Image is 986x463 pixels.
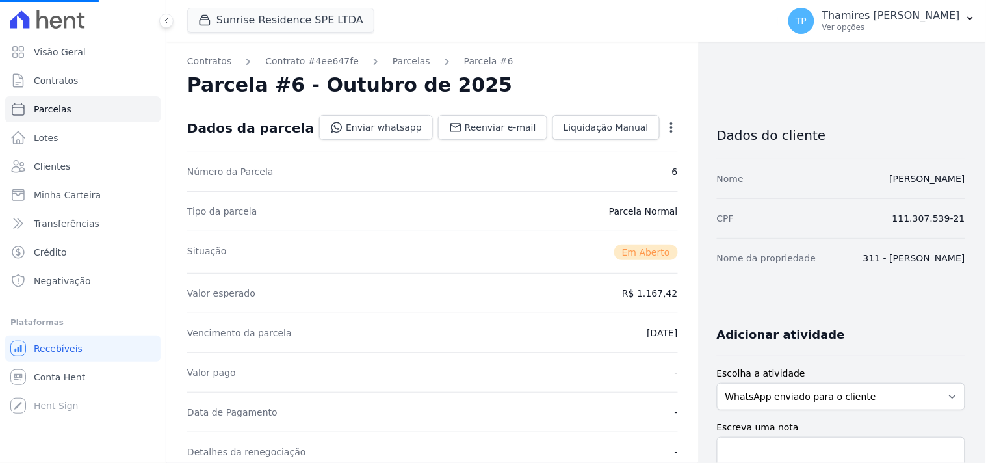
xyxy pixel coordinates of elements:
dd: - [675,366,678,379]
a: Visão Geral [5,39,161,65]
span: Minha Carteira [34,189,101,202]
dt: Nome [717,172,744,185]
a: Enviar whatsapp [319,115,433,140]
span: Visão Geral [34,46,86,59]
dt: Detalhes da renegociação [187,445,306,458]
span: Transferências [34,217,99,230]
a: Reenviar e-mail [438,115,547,140]
a: Lotes [5,125,161,151]
span: TP [796,16,807,25]
span: Clientes [34,160,70,173]
p: Ver opções [822,22,960,33]
span: Liquidação Manual [564,121,649,134]
a: Transferências [5,211,161,237]
h3: Dados do cliente [717,127,965,143]
span: Em Aberto [614,245,678,260]
a: Parcelas [5,96,161,122]
span: Reenviar e-mail [465,121,536,134]
a: Parcelas [393,55,430,68]
label: Escreva uma nota [717,421,965,434]
dd: R$ 1.167,42 [622,287,677,300]
a: Minha Carteira [5,182,161,208]
a: Contrato #4ee647fe [265,55,359,68]
dt: Data de Pagamento [187,406,278,419]
dd: - [675,406,678,419]
div: Plataformas [10,315,155,330]
dt: Valor pago [187,366,236,379]
dt: Vencimento da parcela [187,326,292,339]
dt: CPF [717,212,734,225]
a: Crédito [5,239,161,265]
dt: Valor esperado [187,287,255,300]
a: Clientes [5,153,161,179]
h2: Parcela #6 - Outubro de 2025 [187,73,512,97]
span: Negativação [34,274,91,287]
span: Contratos [34,74,78,87]
dt: Número da Parcela [187,165,274,178]
h3: Adicionar atividade [717,327,845,343]
nav: Breadcrumb [187,55,678,68]
a: Contratos [187,55,231,68]
dd: [DATE] [647,326,677,339]
dt: Nome da propriedade [717,252,816,265]
span: Conta Hent [34,371,85,384]
button: TP Thamires [PERSON_NAME] Ver opções [778,3,986,39]
p: Thamires [PERSON_NAME] [822,9,960,22]
a: Conta Hent [5,364,161,390]
a: Liquidação Manual [552,115,660,140]
span: Lotes [34,131,58,144]
dd: Parcela Normal [609,205,678,218]
a: Recebíveis [5,336,161,362]
span: Parcelas [34,103,71,116]
dt: Tipo da parcela [187,205,257,218]
span: Crédito [34,246,67,259]
span: Recebíveis [34,342,83,355]
dd: 111.307.539-21 [892,212,965,225]
a: [PERSON_NAME] [890,174,965,184]
a: Parcela #6 [464,55,513,68]
dd: - [675,445,678,458]
div: Dados da parcela [187,120,314,136]
button: Sunrise Residence SPE LTDA [187,8,374,33]
a: Contratos [5,68,161,94]
dt: Situação [187,245,227,260]
dd: 6 [672,165,678,178]
a: Negativação [5,268,161,294]
dd: 311 - [PERSON_NAME] [863,252,965,265]
label: Escolha a atividade [717,367,965,380]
